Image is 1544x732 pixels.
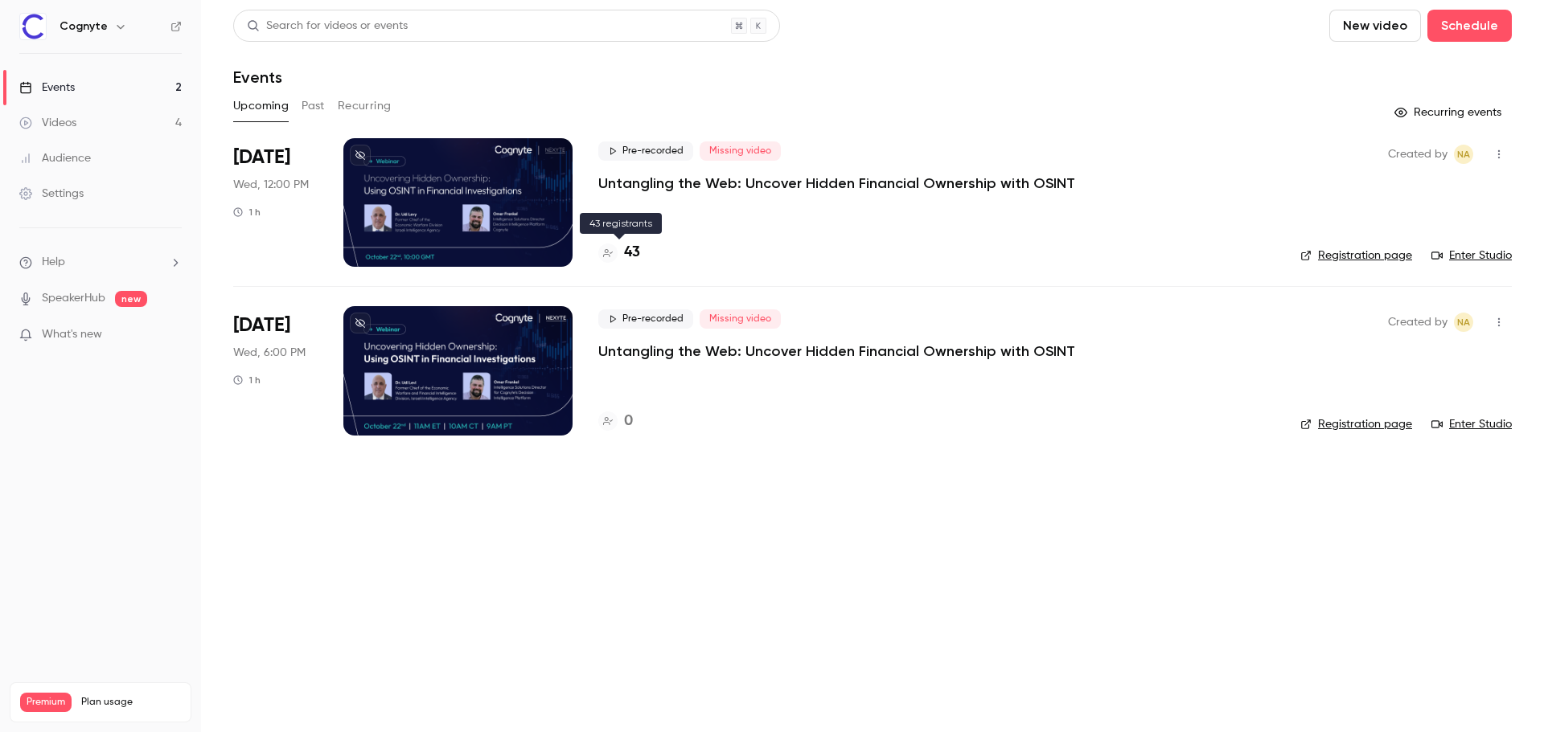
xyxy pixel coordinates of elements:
[81,696,181,709] span: Plan usage
[624,411,633,432] h4: 0
[233,138,318,267] div: Oct 22 Wed, 12:00 PM (Asia/Jerusalem)
[19,115,76,131] div: Videos
[233,345,306,361] span: Wed, 6:00 PM
[700,141,781,161] span: Missing video
[162,328,182,342] iframe: Noticeable Trigger
[233,374,261,386] div: 1 h
[115,291,147,307] span: new
[60,18,108,35] h6: Cognyte
[247,18,408,35] div: Search for videos or events
[1427,10,1512,42] button: Schedule
[233,93,289,119] button: Upcoming
[1387,100,1512,125] button: Recurring events
[338,93,392,119] button: Recurring
[233,206,261,219] div: 1 h
[233,306,318,435] div: Oct 22 Wed, 11:00 AM (America/New York)
[20,693,72,712] span: Premium
[598,341,1075,361] a: Untangling the Web: Uncover Hidden Financial Ownership with OSINT
[19,80,75,96] div: Events
[1300,247,1412,264] a: Registration page
[1329,10,1421,42] button: New video
[19,254,182,271] li: help-dropdown-opener
[598,141,693,161] span: Pre-recorded
[42,290,105,307] a: SpeakerHub
[1457,313,1470,332] span: NA
[1388,145,1447,164] span: Created by
[1457,145,1470,164] span: NA
[1431,247,1512,264] a: Enter Studio
[302,93,325,119] button: Past
[233,145,290,170] span: [DATE]
[233,177,309,193] span: Wed, 12:00 PM
[1431,416,1512,432] a: Enter Studio
[1454,313,1473,332] span: Noah Adler
[624,242,640,264] h4: 43
[20,14,46,39] img: Cognyte
[233,67,282,87] h1: Events
[700,309,781,329] span: Missing video
[19,150,91,166] div: Audience
[598,242,640,264] a: 43
[1300,416,1412,432] a: Registration page
[42,254,65,271] span: Help
[598,174,1075,193] a: Untangling the Web: Uncover Hidden Financial Ownership with OSINT
[233,313,290,338] span: [DATE]
[598,411,633,432] a: 0
[598,309,693,329] span: Pre-recorded
[1388,313,1447,332] span: Created by
[1454,145,1473,164] span: Noah Adler
[42,326,102,343] span: What's new
[19,186,84,202] div: Settings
